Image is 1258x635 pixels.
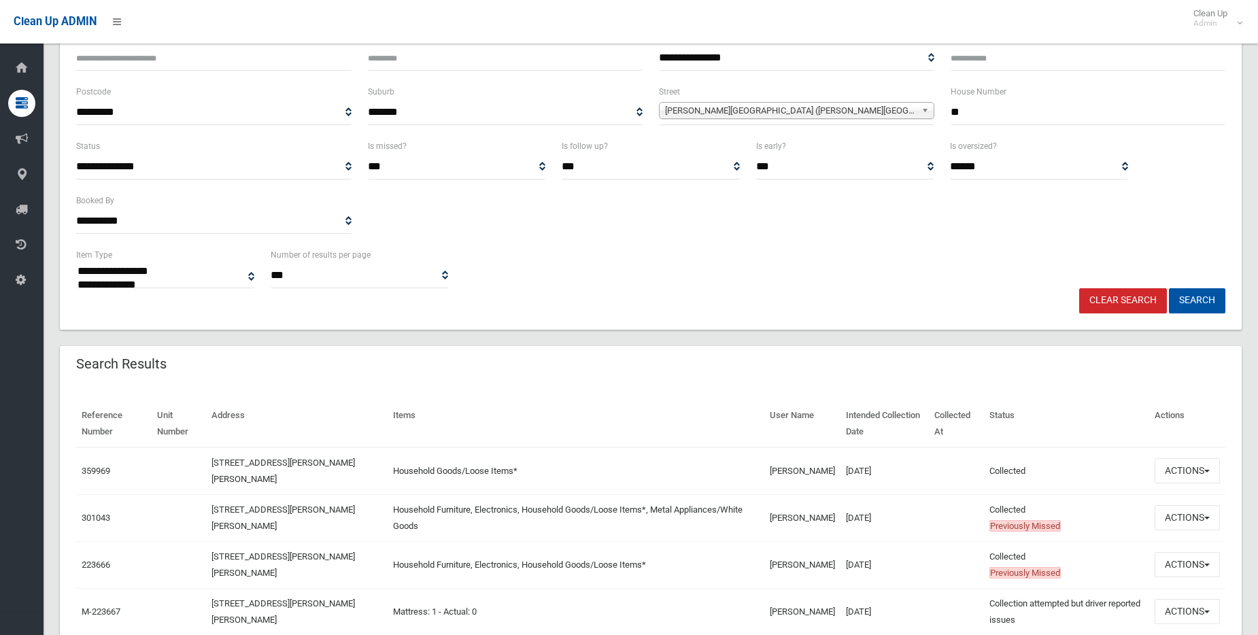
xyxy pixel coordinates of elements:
small: Admin [1193,18,1227,29]
button: Actions [1155,458,1220,483]
td: [DATE] [840,541,929,588]
td: Household Furniture, Electronics, Household Goods/Loose Items*, Metal Appliances/White Goods [388,494,764,541]
a: Clear Search [1079,288,1167,313]
button: Actions [1155,505,1220,530]
label: Item Type [76,247,112,262]
td: Collected [984,494,1149,541]
td: [PERSON_NAME] [764,494,840,541]
th: Status [984,400,1149,447]
label: House Number [951,84,1006,99]
a: 223666 [82,560,110,570]
a: [STREET_ADDRESS][PERSON_NAME][PERSON_NAME] [211,504,355,531]
td: Household Furniture, Electronics, Household Goods/Loose Items* [388,541,764,588]
td: [PERSON_NAME] [764,588,840,635]
th: Collected At [929,400,983,447]
label: Is early? [756,139,786,154]
a: 301043 [82,513,110,523]
a: [STREET_ADDRESS][PERSON_NAME][PERSON_NAME] [211,458,355,484]
label: Is follow up? [562,139,608,154]
td: Collected [984,541,1149,588]
button: Search [1169,288,1225,313]
td: [PERSON_NAME] [764,447,840,495]
a: [STREET_ADDRESS][PERSON_NAME][PERSON_NAME] [211,551,355,578]
label: Status [76,139,100,154]
td: Mattress: 1 - Actual: 0 [388,588,764,635]
th: Address [206,400,388,447]
td: Household Goods/Loose Items* [388,447,764,495]
th: User Name [764,400,840,447]
button: Actions [1155,599,1220,624]
label: Number of results per page [271,247,371,262]
label: Suburb [368,84,394,99]
td: Collected [984,447,1149,495]
td: [DATE] [840,447,929,495]
td: [PERSON_NAME] [764,541,840,588]
th: Intended Collection Date [840,400,929,447]
td: [DATE] [840,588,929,635]
td: [DATE] [840,494,929,541]
a: [STREET_ADDRESS][PERSON_NAME][PERSON_NAME] [211,598,355,625]
a: M-223667 [82,606,120,617]
span: Previously Missed [989,520,1061,532]
th: Reference Number [76,400,152,447]
span: Clean Up [1187,8,1241,29]
label: Booked By [76,193,114,208]
button: Actions [1155,552,1220,577]
th: Items [388,400,764,447]
label: Postcode [76,84,111,99]
th: Actions [1149,400,1225,447]
td: Collection attempted but driver reported issues [984,588,1149,635]
span: Clean Up ADMIN [14,15,97,28]
th: Unit Number [152,400,206,447]
label: Is missed? [368,139,407,154]
header: Search Results [60,351,183,377]
label: Street [659,84,680,99]
span: Previously Missed [989,567,1061,579]
label: Is oversized? [950,139,997,154]
a: 359969 [82,466,110,476]
span: [PERSON_NAME][GEOGRAPHIC_DATA] ([PERSON_NAME][GEOGRAPHIC_DATA]) [665,103,916,119]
